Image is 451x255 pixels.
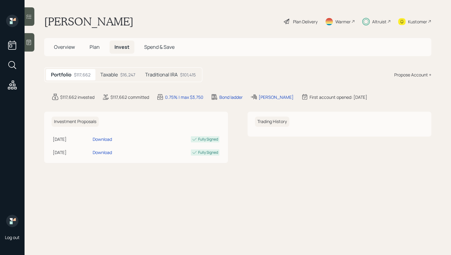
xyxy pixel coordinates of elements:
[293,18,318,25] div: Plan Delivery
[144,44,175,50] span: Spend & Save
[120,71,135,78] div: $16,247
[219,94,243,100] div: Bond ladder
[6,215,18,227] img: retirable_logo.png
[60,94,94,100] div: $117,662 invested
[335,18,351,25] div: Warmer
[394,71,431,78] div: Propose Account +
[52,117,99,127] h6: Investment Proposals
[310,94,367,100] div: First account opened: [DATE]
[259,94,294,100] div: [PERSON_NAME]
[53,149,90,156] div: [DATE]
[198,137,218,142] div: Fully Signed
[90,44,100,50] span: Plan
[5,234,20,240] div: Log out
[180,71,196,78] div: $101,415
[100,72,118,78] h5: Taxable
[54,44,75,50] span: Overview
[408,18,427,25] div: Kustomer
[255,117,289,127] h6: Trading History
[145,72,178,78] h5: Traditional IRA
[74,71,91,78] div: $117,662
[372,18,387,25] div: Altruist
[110,94,149,100] div: $117,662 committed
[93,136,112,142] div: Download
[198,150,218,155] div: Fully Signed
[53,136,90,142] div: [DATE]
[165,94,203,100] div: 0.75% | max $3,750
[114,44,129,50] span: Invest
[44,15,133,28] h1: [PERSON_NAME]
[51,72,71,78] h5: Portfolio
[93,149,112,156] div: Download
